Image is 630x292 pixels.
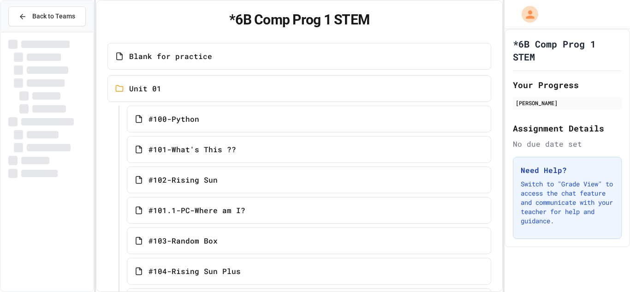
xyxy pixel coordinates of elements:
[127,197,492,224] a: #101.1-PC-Where am I?
[516,99,619,107] div: [PERSON_NAME]
[127,258,492,285] a: #104-Rising Sun Plus
[8,6,86,26] button: Back to Teams
[149,235,218,246] span: #103-Random Box
[149,266,241,277] span: #104-Rising Sun Plus
[32,12,75,21] span: Back to Teams
[512,4,541,25] div: My Account
[129,83,161,94] span: Unit 01
[513,138,622,149] div: No due date set
[107,43,492,70] a: Blank for practice
[127,106,492,132] a: #100-Python
[127,227,492,254] a: #103-Random Box
[149,144,236,155] span: #101-What's This ??
[513,122,622,135] h2: Assignment Details
[127,167,492,193] a: #102-Rising Sun
[521,179,614,226] p: Switch to "Grade View" to access the chat feature and communicate with your teacher for help and ...
[129,51,212,62] span: Blank for practice
[149,174,218,185] span: #102-Rising Sun
[107,12,492,28] h1: *6B Comp Prog 1 STEM
[521,165,614,176] h3: Need Help?
[149,113,199,125] span: #100-Python
[513,78,622,91] h2: Your Progress
[149,205,245,216] span: #101.1-PC-Where am I?
[127,136,492,163] a: #101-What's This ??
[513,37,622,63] h1: *6B Comp Prog 1 STEM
